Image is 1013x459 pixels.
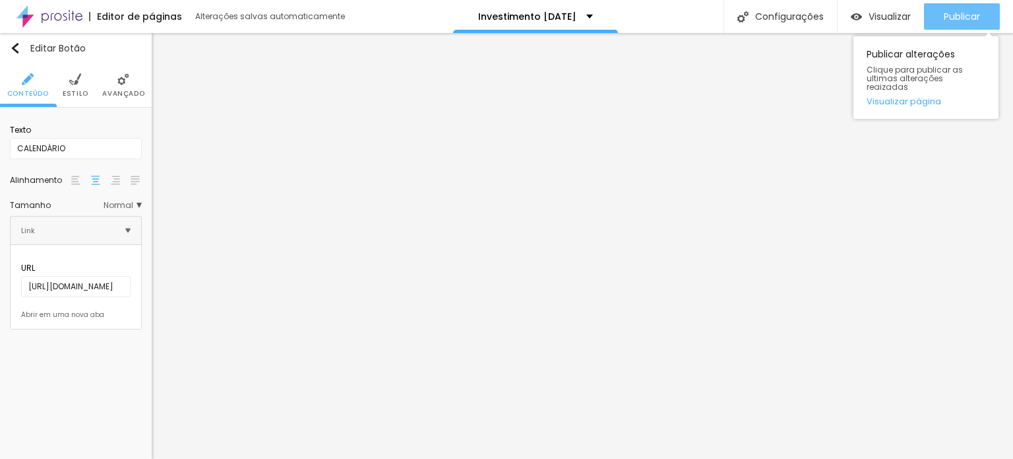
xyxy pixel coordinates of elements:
[867,97,985,106] a: Visualizar página
[10,43,86,53] div: Editar Botão
[89,12,182,21] div: Editor de páginas
[21,223,35,238] div: Link
[838,3,924,30] button: Visualizar
[125,228,131,233] img: Icone
[851,11,862,22] img: view-1.svg
[195,13,347,20] div: Alterações salvas automaticamente
[91,176,100,185] img: paragraph-center-align.svg
[11,217,141,244] div: IconeLink
[104,201,142,209] span: Normal
[63,90,88,97] span: Estilo
[22,73,34,85] img: Icone
[10,124,142,136] div: Texto
[478,12,576,21] p: Investimento [DATE]
[21,312,131,318] div: Abrir em uma nova aba
[102,90,144,97] span: Avançado
[869,11,911,22] span: Visualizar
[10,201,104,209] div: Tamanho
[69,73,81,85] img: Icone
[737,11,749,22] img: Icone
[71,176,80,185] img: paragraph-left-align.svg
[131,176,140,185] img: paragraph-justified-align.svg
[21,304,28,310] img: Icone
[152,33,1013,459] iframe: Editor
[867,65,985,92] span: Clique para publicar as ultimas alterações reaizadas
[10,176,69,184] div: Alinhamento
[21,262,131,274] div: URL
[7,90,49,97] span: Conteúdo
[853,36,998,119] div: Publicar alterações
[111,176,120,185] img: paragraph-right-align.svg
[944,11,980,22] span: Publicar
[117,73,129,85] img: Icone
[924,3,1000,30] button: Publicar
[10,43,20,53] img: Icone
